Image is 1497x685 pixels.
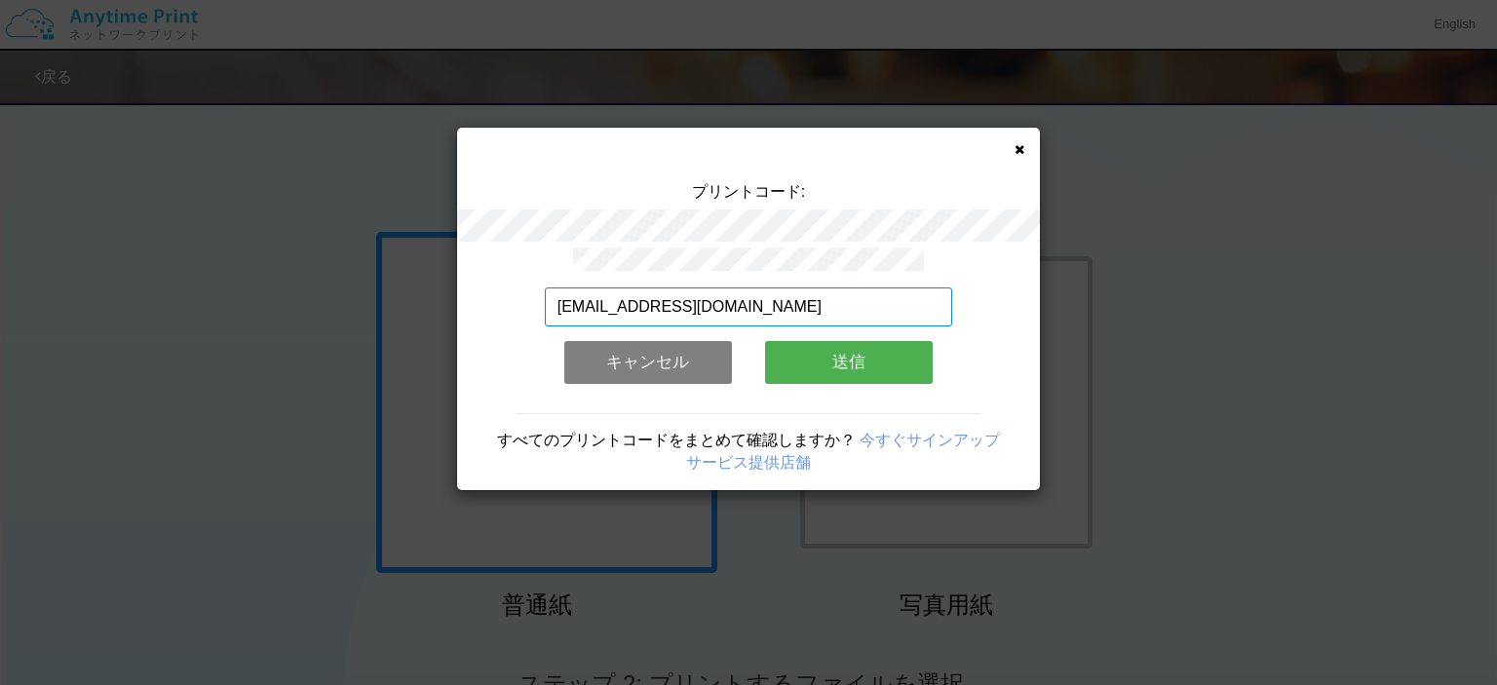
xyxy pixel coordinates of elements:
[686,454,811,471] a: サービス提供店舗
[765,341,933,384] button: 送信
[860,432,1000,448] a: 今すぐサインアップ
[497,432,856,448] span: すべてのプリントコードをまとめて確認しますか？
[545,287,953,326] input: メールアドレス
[692,183,805,200] span: プリントコード:
[564,341,732,384] button: キャンセル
